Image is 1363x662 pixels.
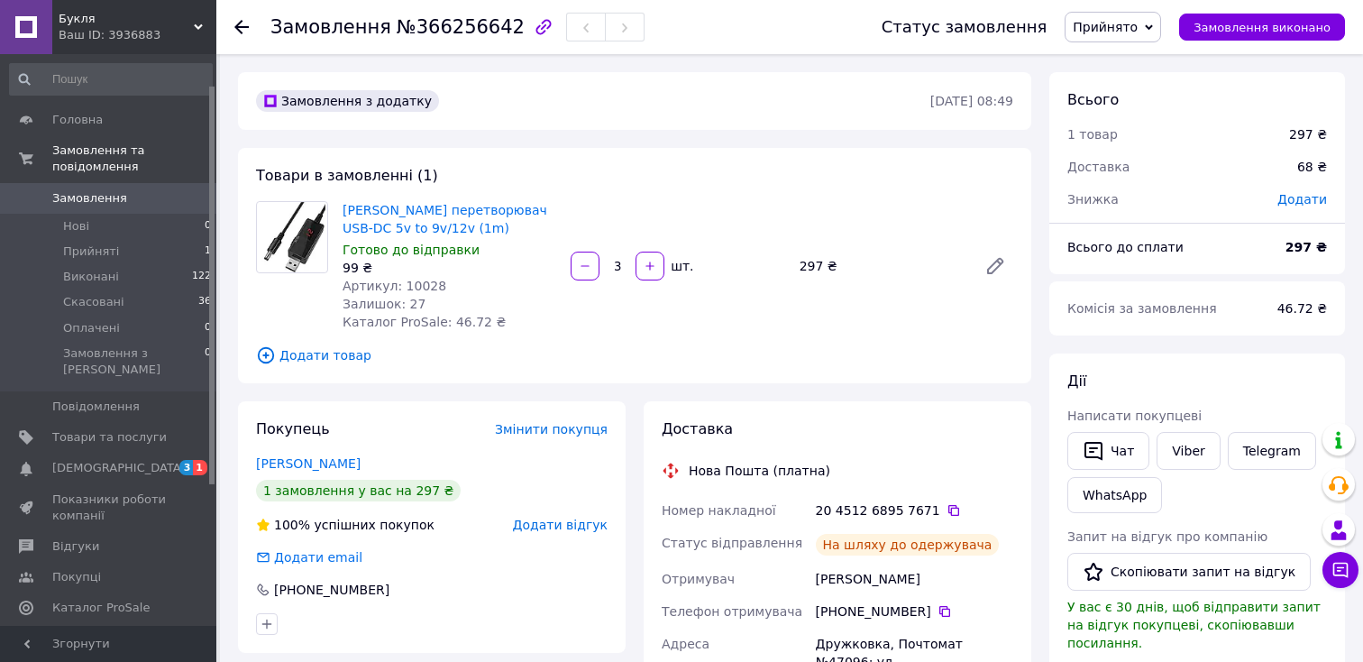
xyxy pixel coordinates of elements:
[254,548,364,566] div: Додати email
[397,16,525,38] span: №366256642
[272,581,391,599] div: [PHONE_NUMBER]
[270,16,391,38] span: Замовлення
[977,248,1013,284] a: Редагувати
[9,63,213,96] input: Пошук
[63,320,120,336] span: Оплачені
[52,460,186,476] span: [DEMOGRAPHIC_DATA]
[662,572,735,586] span: Отримувач
[1322,552,1358,588] button: Чат з покупцем
[1277,301,1327,316] span: 46.72 ₴
[52,112,103,128] span: Головна
[882,18,1047,36] div: Статус замовлення
[256,420,330,437] span: Покупець
[52,538,99,555] span: Відгуки
[259,202,326,272] img: Кабель перетворювач USB-DC 5v to 9v/12v (1m)
[662,503,776,518] span: Номер накладної
[52,190,127,207] span: Замовлення
[1157,432,1220,470] a: Viber
[1179,14,1345,41] button: Замовлення виконано
[662,604,802,619] span: Телефон отримувача
[52,569,101,585] span: Покупці
[234,18,249,36] div: Повернутися назад
[1277,192,1327,207] span: Додати
[343,203,547,235] a: [PERSON_NAME] перетворювач USB-DC 5v to 9v/12v (1m)
[205,218,211,234] span: 0
[63,345,205,378] span: Замовлення з [PERSON_NAME]
[1285,240,1327,254] b: 297 ₴
[812,563,1017,595] div: [PERSON_NAME]
[1289,125,1327,143] div: 297 ₴
[52,492,167,524] span: Показники роботи компанії
[343,259,556,277] div: 99 ₴
[343,243,480,257] span: Готово до відправки
[63,244,119,260] span: Прийняті
[513,518,608,532] span: Додати відгук
[1067,192,1119,207] span: Знижка
[816,534,1000,556] div: На шляху до одержувача
[1067,529,1267,544] span: Запит на відгук про компанію
[1286,147,1338,187] div: 68 ₴
[1067,301,1217,316] span: Комісія за замовлення
[1067,409,1202,423] span: Написати покупцеві
[63,269,119,285] span: Виконані
[274,518,310,532] span: 100%
[1067,553,1311,591] button: Скопіювати запит на відгук
[816,602,1013,621] div: [PHONE_NUMBER]
[1067,240,1184,254] span: Всього до сплати
[205,345,211,378] span: 0
[1228,432,1316,470] a: Telegram
[343,315,506,329] span: Каталог ProSale: 46.72 ₴
[52,429,167,446] span: Товари та послуги
[192,269,211,285] span: 122
[179,460,194,475] span: 3
[193,460,207,475] span: 1
[662,420,733,437] span: Доставка
[256,345,1013,365] span: Додати товар
[684,462,835,480] div: Нова Пошта (платна)
[256,456,361,471] a: [PERSON_NAME]
[198,294,211,310] span: 36
[1067,160,1130,174] span: Доставка
[59,11,194,27] span: Букля
[1067,477,1162,513] a: WhatsApp
[59,27,216,43] div: Ваш ID: 3936883
[1073,20,1138,34] span: Прийнято
[343,297,425,311] span: Залишок: 27
[1067,91,1119,108] span: Всього
[52,399,140,415] span: Повідомлення
[1067,127,1118,142] span: 1 товар
[256,167,438,184] span: Товари в замовленні (1)
[495,422,608,437] span: Змінити покупця
[1067,432,1149,470] button: Чат
[52,600,150,616] span: Каталог ProSale
[1067,600,1321,650] span: У вас є 30 днів, щоб відправити запит на відгук покупцеві, скопіювавши посилання.
[930,94,1013,108] time: [DATE] 08:49
[816,501,1013,519] div: 20 4512 6895 7671
[1067,372,1086,390] span: Дії
[343,279,446,293] span: Артикул: 10028
[662,536,802,550] span: Статус відправлення
[666,257,695,275] div: шт.
[792,253,970,279] div: 297 ₴
[205,320,211,336] span: 0
[205,244,211,260] span: 1
[662,637,709,651] span: Адреса
[63,218,89,234] span: Нові
[256,480,461,501] div: 1 замовлення у вас на 297 ₴
[256,516,435,534] div: успішних покупок
[272,548,364,566] div: Додати email
[1194,21,1331,34] span: Замовлення виконано
[52,143,216,175] span: Замовлення та повідомлення
[256,90,439,112] div: Замовлення з додатку
[63,294,124,310] span: Скасовані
